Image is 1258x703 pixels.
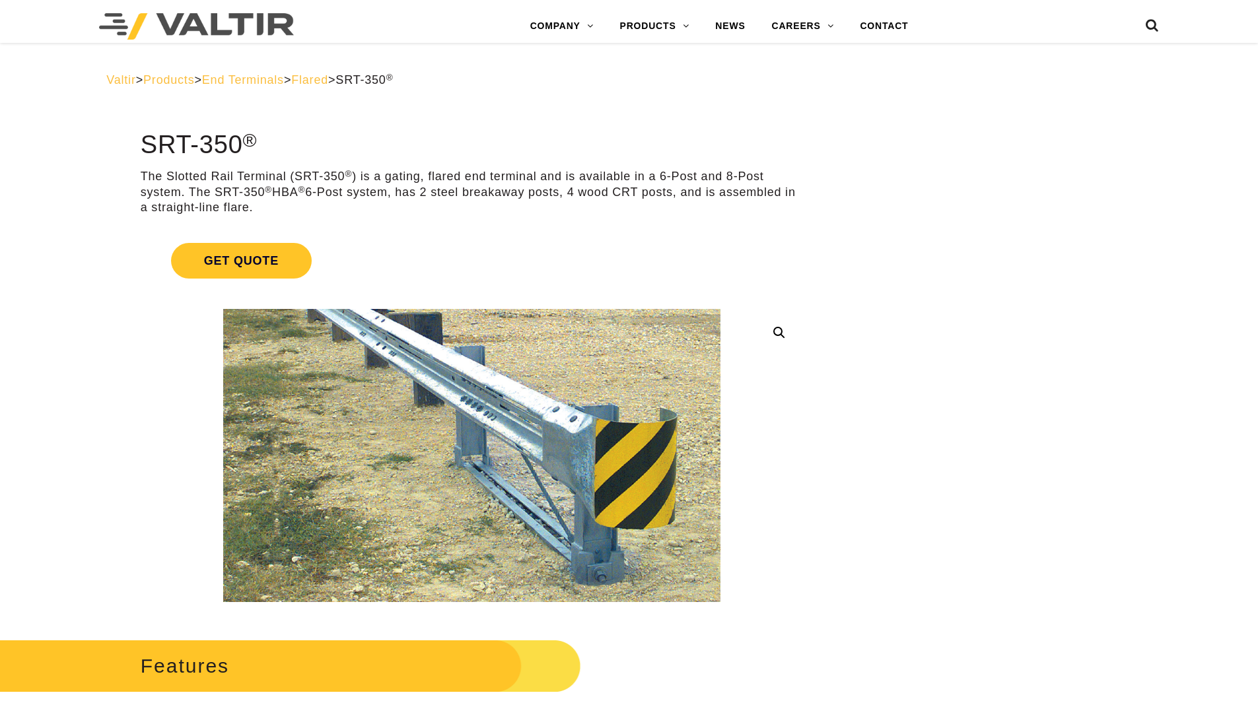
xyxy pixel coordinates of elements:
[265,185,272,195] sup: ®
[243,129,258,151] sup: ®
[386,73,394,83] sup: ®
[99,13,294,40] img: Valtir
[171,243,312,279] span: Get Quote
[702,13,758,40] a: NEWS
[298,185,306,195] sup: ®
[106,73,1152,88] div: > > > >
[141,227,803,294] a: Get Quote
[345,169,352,179] sup: ®
[847,13,921,40] a: CONTACT
[202,73,284,86] a: End Terminals
[335,73,393,86] span: SRT-350
[106,73,135,86] a: Valtir
[291,73,328,86] a: Flared
[141,131,803,159] h1: SRT-350
[517,13,607,40] a: COMPANY
[759,13,847,40] a: CAREERS
[141,169,803,215] p: The Slotted Rail Terminal (SRT-350 ) is a gating, flared end terminal and is available in a 6-Pos...
[607,13,703,40] a: PRODUCTS
[143,73,194,86] a: Products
